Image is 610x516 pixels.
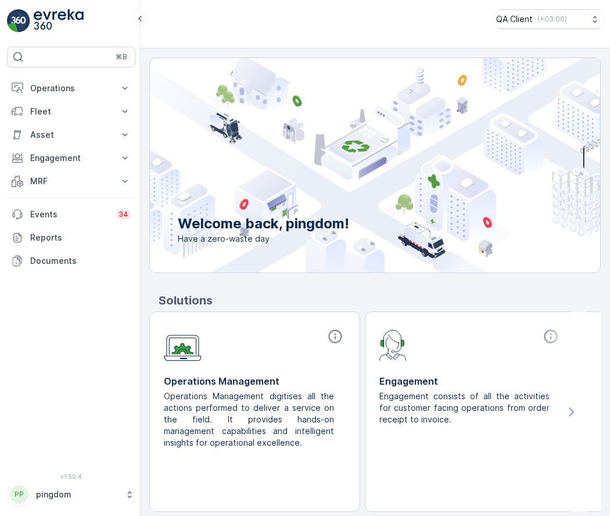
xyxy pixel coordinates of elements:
img: logo_light-DOdMpM7g.png [34,9,84,33]
p: ( +03:00 ) [537,15,567,24]
p: Reports [30,232,131,243]
button: Engagement [7,146,135,170]
p: Operations Management digitises all the actions performed to deliver a service on the field. It p... [164,390,336,449]
p: Engagement [379,374,561,388]
p: Solutions [159,292,601,309]
span: Have a zero-waste day [178,233,349,245]
button: PPpingdom [7,482,135,507]
button: MRF [7,170,135,193]
img: module-icon [379,328,407,361]
a: Reports [7,226,135,249]
p: 34 [119,210,128,219]
p: QA Client [496,13,533,25]
p: Operations [30,83,112,94]
p: MRF [30,175,112,187]
p: Events [30,209,109,220]
p: Asset [30,129,112,141]
a: Events34 [7,203,135,226]
p: ⌘B [116,52,127,62]
button: QA Client(+03:00) [496,9,601,29]
button: Fleet [7,100,135,123]
p: Engagement consists of all the activities for customer facing operations from order receipt to in... [379,390,552,425]
a: Documents [7,249,135,273]
button: Asset [7,123,135,146]
p: Fleet [30,106,112,117]
p: Documents [30,255,131,267]
p: Engagement [30,152,112,164]
p: Welcome back, pingdom! [178,214,349,233]
img: logo [7,9,30,33]
span: v 1.50.4 [7,473,135,480]
img: module-icon [164,328,202,361]
p: Operations Management [164,374,346,388]
img: city illustration [98,58,600,273]
p: pingdom [36,489,119,500]
button: Operations [7,77,135,100]
div: PP [10,485,28,504]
